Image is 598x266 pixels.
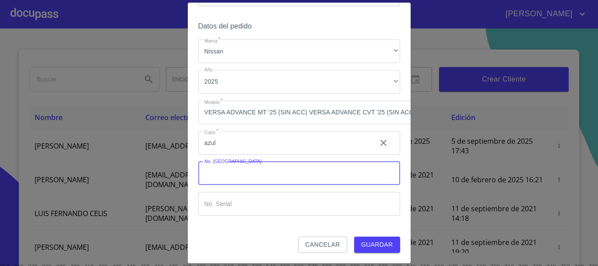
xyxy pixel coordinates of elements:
span: Cancelar [305,239,340,250]
h6: Datos del pedido [198,20,400,32]
span: Guardar [361,239,393,250]
button: Guardar [354,237,400,253]
div: 2025 [198,70,400,94]
button: clear input [373,132,394,153]
button: Cancelar [298,237,347,253]
div: VERSA ADVANCE MT '25 (SIN ACC) VERSA ADVANCE CVT '25 (SIN ACC) [198,101,430,124]
div: Nissan [198,39,400,63]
